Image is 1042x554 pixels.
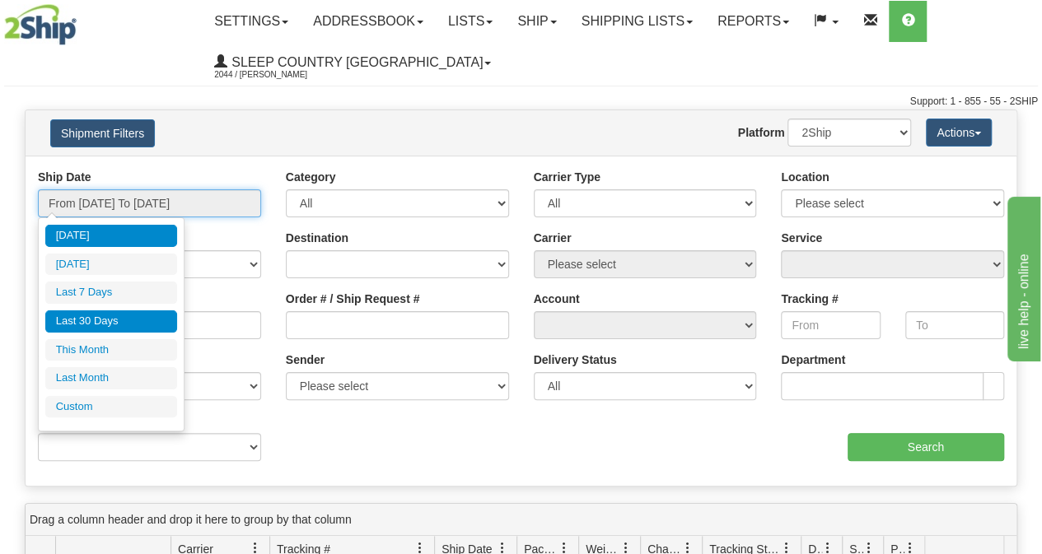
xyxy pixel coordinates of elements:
a: Shipping lists [569,1,705,42]
li: Last 7 Days [45,282,177,304]
a: Reports [705,1,801,42]
button: Actions [926,119,992,147]
li: This Month [45,339,177,361]
label: Ship Date [38,169,91,185]
label: Destination [286,230,348,246]
button: Shipment Filters [50,119,155,147]
label: Order # / Ship Request # [286,291,420,307]
label: Service [781,230,822,246]
img: logo2044.jpg [4,4,77,45]
input: Search [848,433,1005,461]
label: Tracking # [781,291,838,307]
input: To [905,311,1004,339]
label: Platform [738,124,785,141]
div: Support: 1 - 855 - 55 - 2SHIP [4,95,1038,109]
input: From [781,311,880,339]
label: Department [781,351,845,368]
span: 2044 / [PERSON_NAME] [214,67,338,83]
a: Settings [202,1,301,42]
li: [DATE] [45,254,177,276]
label: Location [781,169,829,185]
a: Lists [436,1,505,42]
div: live help - online [12,10,152,30]
a: Addressbook [301,1,436,42]
span: Sleep Country [GEOGRAPHIC_DATA] [227,55,483,69]
label: Carrier Type [534,169,600,185]
a: Ship [505,1,568,42]
div: grid grouping header [26,504,1016,536]
label: Category [286,169,336,185]
li: Last 30 Days [45,310,177,333]
li: Last Month [45,367,177,389]
label: Delivery Status [534,351,617,368]
iframe: chat widget [1004,193,1040,361]
a: Sleep Country [GEOGRAPHIC_DATA] 2044 / [PERSON_NAME] [202,42,503,83]
label: Account [534,291,580,307]
li: [DATE] [45,225,177,247]
li: Custom [45,396,177,418]
label: Carrier [534,230,572,246]
label: Sender [286,351,325,368]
